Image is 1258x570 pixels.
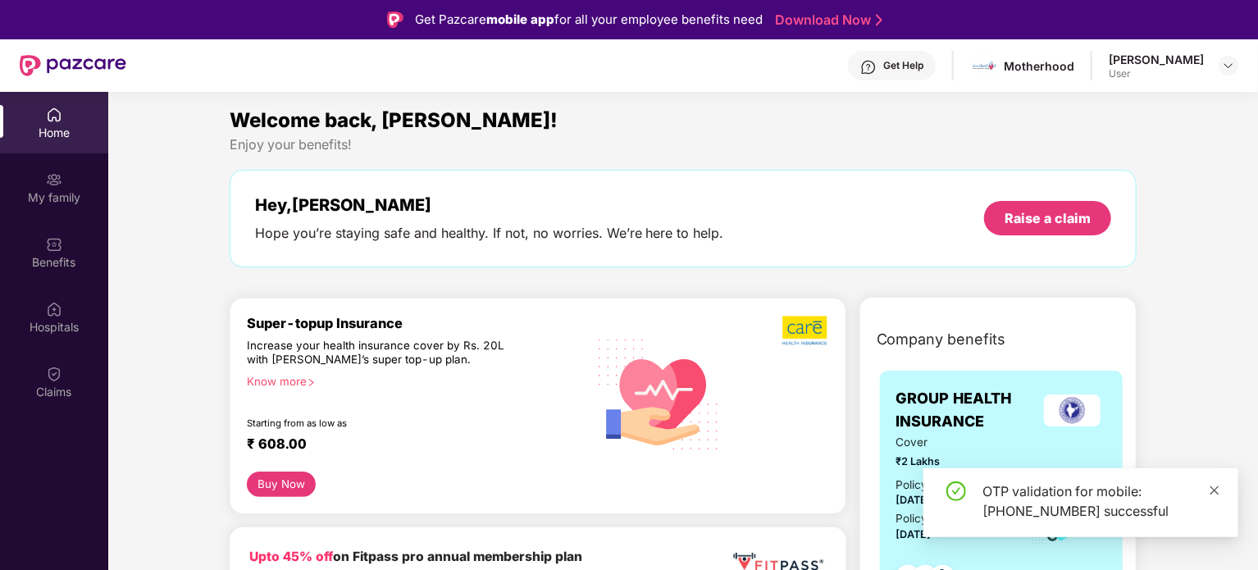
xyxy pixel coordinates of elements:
span: [DATE] [896,494,932,506]
span: [DATE] [896,528,932,540]
img: motherhood%20_%20logo.png [973,54,996,78]
img: svg+xml;base64,PHN2ZyBpZD0iQmVuZWZpdHMiIHhtbG5zPSJodHRwOi8vd3d3LnczLm9yZy8yMDAwL3N2ZyIgd2lkdGg9Ij... [46,236,62,253]
span: Company benefits [877,328,1006,351]
img: svg+xml;base64,PHN2ZyB3aWR0aD0iMjAiIGhlaWdodD0iMjAiIHZpZXdCb3g9IjAgMCAyMCAyMCIgZmlsbD0ibm9uZSIgeG... [46,171,62,188]
div: Raise a claim [1005,209,1091,227]
div: Policy Expiry [896,510,964,527]
span: ₹2 Lakhs [896,454,1009,470]
span: Welcome back, [PERSON_NAME]! [230,108,558,132]
div: Starting from as low as [247,417,517,429]
div: Hey, [PERSON_NAME] [255,195,724,215]
div: Super-topup Insurance [247,315,586,331]
div: Hope you’re staying safe and healthy. If not, no worries. We’re here to help. [255,225,724,242]
div: [PERSON_NAME] [1109,52,1204,67]
div: Motherhood [1004,58,1074,74]
div: User [1109,67,1204,80]
img: svg+xml;base64,PHN2ZyBpZD0iQ2xhaW0iIHhtbG5zPSJodHRwOi8vd3d3LnczLm9yZy8yMDAwL3N2ZyIgd2lkdGg9IjIwIi... [46,366,62,382]
span: right [307,378,316,387]
span: GROUP HEALTH INSURANCE [896,387,1037,434]
div: OTP validation for mobile: [PHONE_NUMBER] successful [982,481,1219,521]
img: svg+xml;base64,PHN2ZyBpZD0iSGVscC0zMngzMiIgeG1sbnM9Imh0dHA6Ly93d3cudzMub3JnLzIwMDAvc3ZnIiB3aWR0aD... [860,59,877,75]
div: ₹ 608.00 [247,435,570,455]
img: svg+xml;base64,PHN2ZyB4bWxucz0iaHR0cDovL3d3dy53My5vcmcvMjAwMC9zdmciIHhtbG5zOnhsaW5rPSJodHRwOi8vd3... [586,319,732,467]
img: Logo [387,11,403,28]
img: insurerLogo [1044,394,1101,426]
span: close [1209,485,1220,496]
div: Get Pazcare for all your employee benefits need [415,10,763,30]
img: New Pazcare Logo [20,55,126,76]
a: Download Now [775,11,877,29]
span: Cover [896,434,1009,451]
span: check-circle [946,481,966,501]
div: Increase your health insurance cover by Rs. 20L with [PERSON_NAME]’s super top-up plan. [247,339,516,368]
div: Get Help [883,59,923,72]
img: Stroke [876,11,882,29]
button: Buy Now [247,472,317,497]
div: Know more [247,375,577,386]
b: on Fitpass pro annual membership plan [249,549,582,564]
strong: mobile app [486,11,554,27]
img: svg+xml;base64,PHN2ZyBpZD0iSG9tZSIgeG1sbnM9Imh0dHA6Ly93d3cudzMub3JnLzIwMDAvc3ZnIiB3aWR0aD0iMjAiIG... [46,107,62,123]
div: Policy issued [896,477,965,494]
img: svg+xml;base64,PHN2ZyBpZD0iSG9zcGl0YWxzIiB4bWxucz0iaHR0cDovL3d3dy53My5vcmcvMjAwMC9zdmciIHdpZHRoPS... [46,301,62,317]
img: b5dec4f62d2307b9de63beb79f102df3.png [782,315,829,346]
b: Upto 45% off [249,549,333,564]
img: svg+xml;base64,PHN2ZyBpZD0iRHJvcGRvd24tMzJ4MzIiIHhtbG5zPSJodHRwOi8vd3d3LnczLm9yZy8yMDAwL3N2ZyIgd2... [1222,59,1235,72]
div: Enjoy your benefits! [230,136,1137,153]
